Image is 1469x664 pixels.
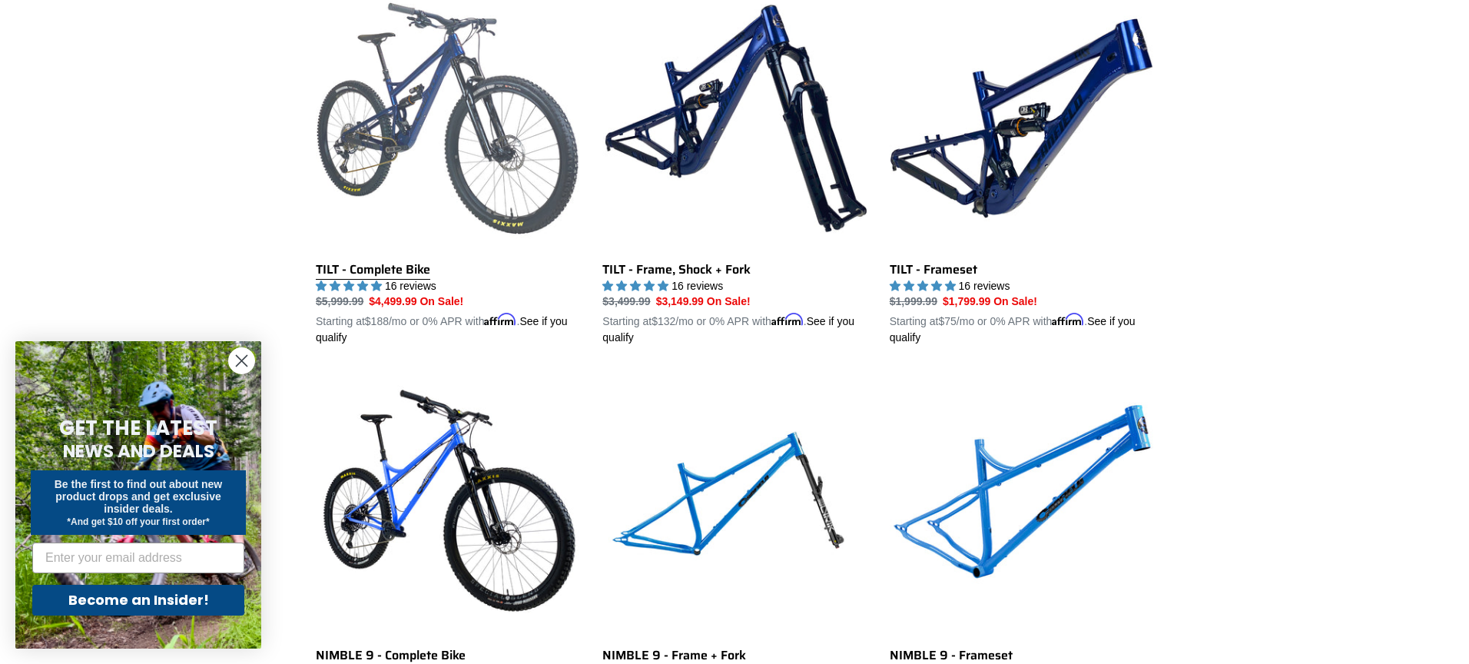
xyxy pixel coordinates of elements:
[63,439,214,463] span: NEWS AND DEALS
[32,543,244,573] input: Enter your email address
[55,478,223,515] span: Be the first to find out about new product drops and get exclusive insider deals.
[67,516,209,527] span: *And get $10 off your first order*
[228,347,255,374] button: Close dialog
[59,414,217,442] span: GET THE LATEST
[32,585,244,616] button: Become an Insider!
